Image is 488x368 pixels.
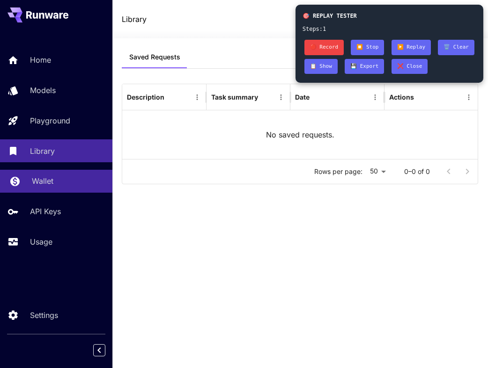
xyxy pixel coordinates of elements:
[323,26,326,32] span: 1
[93,344,105,356] button: Collapse sidebar
[345,59,384,74] button: 💾 Export
[211,93,258,101] div: Task summary
[462,91,475,104] button: Menu
[295,93,310,101] div: Date
[122,14,147,25] a: Library
[30,54,51,65] p: Home
[389,93,414,101] div: Actions
[438,40,474,55] button: 🗑️ Clear
[311,91,324,104] button: Sort
[303,25,476,33] div: Steps:
[314,167,362,176] p: Rows per page:
[392,40,431,55] button: ▶️ Replay
[30,85,56,96] p: Models
[30,115,70,126] p: Playground
[303,12,476,20] div: 🎯 REPLAY TESTER
[392,59,428,74] button: ❌ Close
[100,342,112,359] div: Collapse sidebar
[259,91,272,104] button: Sort
[129,53,180,61] span: Saved Requests
[266,129,334,140] p: No saved requests.
[369,91,382,104] button: Menu
[304,59,338,74] button: 📋 Show
[404,167,430,176] p: 0–0 of 0
[32,175,53,187] p: Wallet
[304,40,344,55] button: 🔴 Record
[191,91,204,104] button: Menu
[122,14,147,25] nav: breadcrumb
[366,165,389,178] div: 50
[165,91,178,104] button: Sort
[30,310,58,321] p: Settings
[30,206,61,217] p: API Keys
[127,93,164,101] div: Description
[30,236,52,247] p: Usage
[351,40,384,55] button: ⏹️ Stop
[30,145,55,157] p: Library
[274,91,288,104] button: Menu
